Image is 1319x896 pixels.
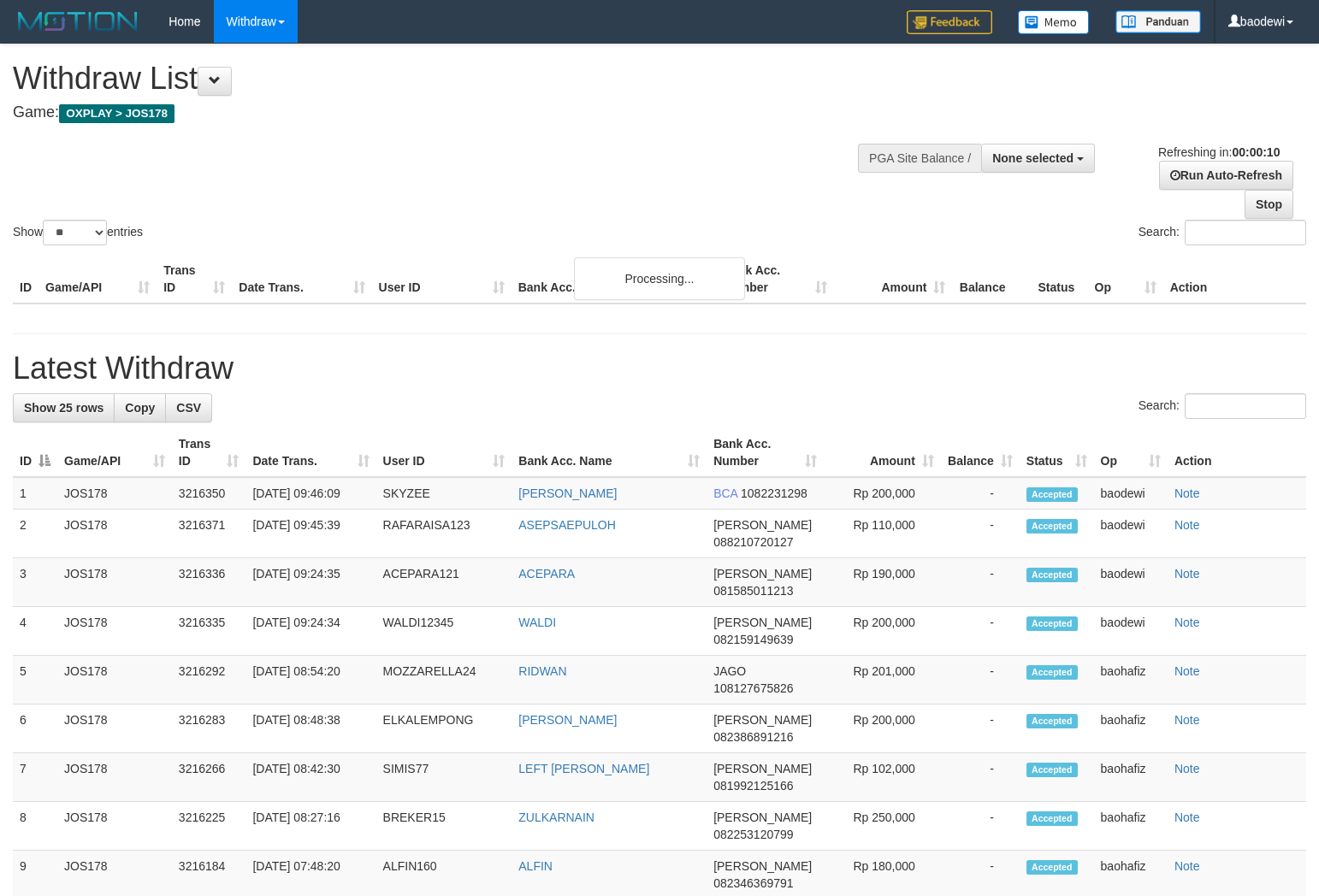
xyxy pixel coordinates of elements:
[245,704,376,753] td: [DATE] 08:48:38
[57,753,172,802] td: JOS178
[1163,255,1306,304] th: Action
[176,401,201,415] span: CSV
[13,220,143,245] label: Show entries
[13,9,143,34] img: MOTION_logo.png
[1026,616,1078,631] span: Accepted
[245,428,376,477] th: Date Trans.: activate to sort column ascending
[245,607,376,656] td: [DATE] 09:24:34
[376,656,512,704] td: MOZZARELLA24
[992,151,1074,165] span: None selected
[43,220,107,245] select: Showentries
[13,393,115,422] a: Show 25 rows
[376,428,512,477] th: User ID: activate to sort column ascending
[232,255,371,304] th: Date Trans.
[13,656,57,704] td: 5
[1245,190,1293,219] a: Stop
[713,828,793,841] span: Copy 082253120799 to clipboard
[1094,802,1168,851] td: baohafiz
[1139,393,1306,419] label: Search:
[713,664,746,678] span: JAGO
[1020,428,1094,477] th: Status: activate to sort column ascending
[713,518,812,532] span: [PERSON_NAME]
[13,704,57,753] td: 6
[518,713,617,727] a: [PERSON_NAME]
[941,802,1020,851] td: -
[172,607,246,656] td: 3216335
[376,704,512,753] td: ELKALEMPONG
[172,656,246,704] td: 3216292
[824,607,941,656] td: Rp 200,000
[824,477,941,510] td: Rp 200,000
[1088,255,1163,304] th: Op
[57,607,172,656] td: JOS178
[13,558,57,607] td: 3
[518,762,649,775] a: LEFT [PERSON_NAME]
[1174,616,1200,629] a: Note
[1026,763,1078,777] span: Accepted
[57,558,172,607] td: JOS178
[713,811,812,824] span: [PERSON_NAME]
[707,428,824,477] th: Bank Acc. Number: activate to sort column ascending
[834,255,952,304] th: Amount
[172,802,246,851] td: 3216225
[713,486,737,500] span: BCA
[57,656,172,704] td: JOS178
[1018,10,1090,34] img: Button%20Memo.svg
[38,255,157,304] th: Game/API
[1026,487,1078,502] span: Accepted
[518,811,594,824] a: ZULKARNAIN
[1094,428,1168,477] th: Op: activate to sort column ascending
[13,802,57,851] td: 8
[713,616,812,629] span: [PERSON_NAME]
[13,607,57,656] td: 4
[518,567,575,581] a: ACEPARA
[114,393,166,422] a: Copy
[824,802,941,851] td: Rp 250,000
[1174,762,1200,775] a: Note
[1031,255,1087,304] th: Status
[1094,753,1168,802] td: baohafiz
[941,607,1020,656] td: -
[1185,393,1306,419] input: Search:
[1159,161,1293,190] a: Run Auto-Refresh
[57,704,172,753] td: JOS178
[824,510,941,558] td: Rp 110,000
[24,401,104,415] span: Show 25 rows
[1158,145,1280,159] span: Refreshing in:
[941,704,1020,753] td: -
[716,255,834,304] th: Bank Acc. Number
[59,104,174,123] span: OXPLAY > JOS178
[57,477,172,510] td: JOS178
[1115,10,1201,33] img: panduan.png
[1094,477,1168,510] td: baodewi
[941,477,1020,510] td: -
[713,535,793,549] span: Copy 088210720127 to clipboard
[245,753,376,802] td: [DATE] 08:42:30
[824,704,941,753] td: Rp 200,000
[713,584,793,598] span: Copy 081585011213 to clipboard
[907,10,992,34] img: Feedback.jpg
[13,104,862,121] h4: Game:
[1026,714,1078,728] span: Accepted
[13,428,57,477] th: ID: activate to sort column descending
[172,510,246,558] td: 3216371
[1174,664,1200,678] a: Note
[518,664,566,678] a: RIDWAN
[1232,145,1280,159] strong: 00:00:10
[518,518,616,532] a: ASEPSAEPULOH
[57,428,172,477] th: Game/API: activate to sort column ascending
[157,255,232,304] th: Trans ID
[1174,811,1200,824] a: Note
[824,656,941,704] td: Rp 201,000
[13,62,862,96] h1: Withdraw List
[125,401,155,415] span: Copy
[1168,428,1306,477] th: Action
[1026,811,1078,826] span: Accepted
[952,255,1031,304] th: Balance
[1026,860,1078,875] span: Accepted
[1174,859,1200,873] a: Note
[713,859,812,873] span: [PERSON_NAME]
[941,428,1020,477] th: Balance: activate to sort column ascending
[741,486,807,500] span: Copy 1082231298 to clipboard
[1094,510,1168,558] td: baodewi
